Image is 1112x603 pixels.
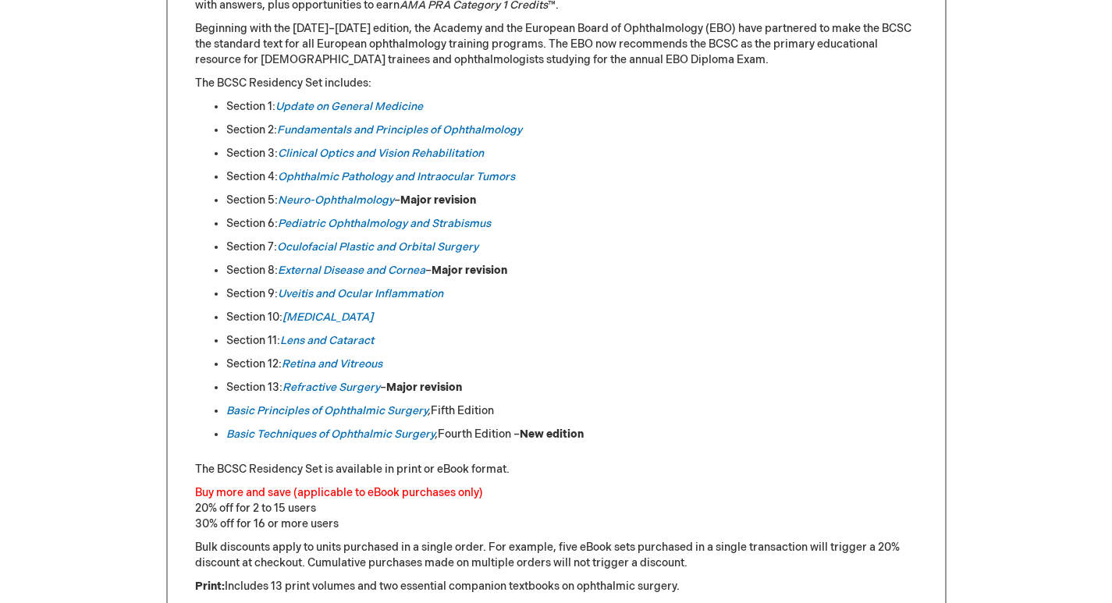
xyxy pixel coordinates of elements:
font: Buy more and save (applicable to eBook purchases only) [195,486,483,499]
li: Section 4: [226,169,918,185]
li: Section 8: – [226,263,918,278]
a: Pediatric Ophthalmology and Strabismus [278,217,491,230]
a: Oculofacial Plastic and Orbital Surgery [277,240,478,254]
em: , [226,427,438,441]
a: Uveitis and Ocular Inflammation [278,287,443,300]
a: [MEDICAL_DATA] [282,310,373,324]
a: Lens and Cataract [280,334,374,347]
li: Fourth Edition – [226,427,918,442]
a: Clinical Optics and Vision Rehabilitation [278,147,484,160]
a: Refractive Surgery [282,381,380,394]
p: The BCSC Residency Set is available in print or eBook format. [195,462,918,477]
a: External Disease and Cornea [278,264,425,277]
a: Basic Principles of Ophthalmic Surgery [226,404,428,417]
p: Bulk discounts apply to units purchased in a single order. For example, five eBook sets purchased... [195,540,918,571]
a: Ophthalmic Pathology and Intraocular Tumors [278,170,515,183]
li: Section 13: – [226,380,918,395]
li: Section 10: [226,310,918,325]
p: The BCSC Residency Set includes: [195,76,918,91]
strong: Print: [195,580,225,593]
p: Beginning with the [DATE]–[DATE] edition, the Academy and the European Board of Ophthalmology (EB... [195,21,918,68]
li: Fifth Edition [226,403,918,419]
strong: Major revision [386,381,462,394]
strong: Major revision [432,264,507,277]
strong: New edition [520,427,584,441]
li: Section 12: [226,356,918,372]
li: Section 11: [226,333,918,349]
em: , [428,404,431,417]
a: Basic Techniques of Ophthalmic Surgery [226,427,435,441]
a: Update on General Medicine [275,100,423,113]
p: Includes 13 print volumes and two essential companion textbooks on ophthalmic surgery. [195,579,918,594]
li: Section 2: [226,122,918,138]
li: Section 1: [226,99,918,115]
a: Neuro-Ophthalmology [278,193,394,207]
p: 20% off for 2 to 15 users 30% off for 16 or more users [195,485,918,532]
li: Section 3: [226,146,918,161]
a: Retina and Vitreous [282,357,382,371]
a: Fundamentals and Principles of Ophthalmology [277,123,522,137]
li: Section 6: [226,216,918,232]
li: Section 9: [226,286,918,302]
strong: Major revision [400,193,476,207]
li: Section 5: – [226,193,918,208]
li: Section 7: [226,239,918,255]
